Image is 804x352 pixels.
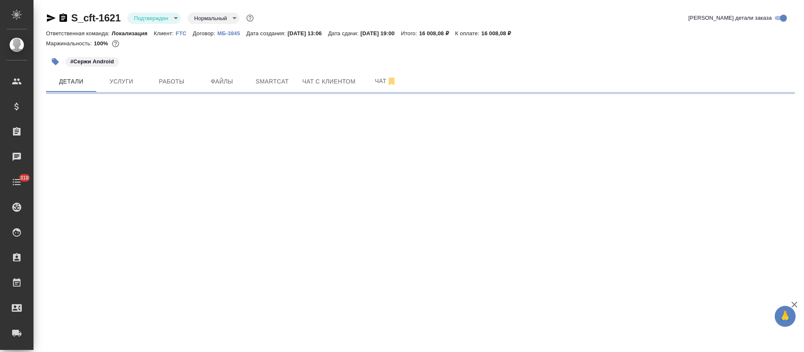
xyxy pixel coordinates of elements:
a: 318 [2,172,31,193]
button: Скопировать ссылку [58,13,68,23]
span: Файлы [202,76,242,87]
p: К оплате: [455,30,482,37]
span: Сержи Android [64,57,120,65]
button: Добавить тэг [46,52,64,71]
p: #Сержи Android [70,57,114,66]
span: Smartcat [252,76,292,87]
div: Подтвержден [188,13,240,24]
p: 16 008,08 ₽ [482,30,518,37]
p: 16 008,08 ₽ [419,30,455,37]
p: FTC [176,30,193,37]
span: Детали [51,76,91,87]
p: Дата сдачи: [328,30,360,37]
button: 🙏 [775,306,796,327]
p: Ответственная команда: [46,30,112,37]
a: МБ-3845 [217,29,246,37]
span: 318 [15,174,34,182]
div: Подтвержден [127,13,181,24]
span: Чат [366,76,406,86]
svg: Отписаться [387,76,397,86]
p: Маржинальность: [46,40,94,47]
p: 100% [94,40,110,47]
span: 🙏 [778,308,792,325]
span: [PERSON_NAME] детали заказа [688,14,772,22]
p: Итого: [401,30,419,37]
p: Дата создания: [246,30,287,37]
button: Скопировать ссылку для ЯМессенджера [46,13,56,23]
a: FTC [176,29,193,37]
span: Чат с клиентом [302,76,356,87]
p: МБ-3845 [217,30,246,37]
p: [DATE] 13:06 [288,30,328,37]
button: Доп статусы указывают на важность/срочность заказа [245,13,255,23]
button: Нормальный [192,15,229,22]
p: [DATE] 19:00 [361,30,401,37]
p: Клиент: [154,30,175,37]
p: Локализация [112,30,154,37]
p: Договор: [193,30,217,37]
button: Подтвержден [131,15,171,22]
span: Услуги [101,76,142,87]
button: 0.00 EUR; 0.00 RUB; 0.00 USD; [110,38,121,49]
span: Работы [152,76,192,87]
a: S_cft-1621 [71,12,121,23]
